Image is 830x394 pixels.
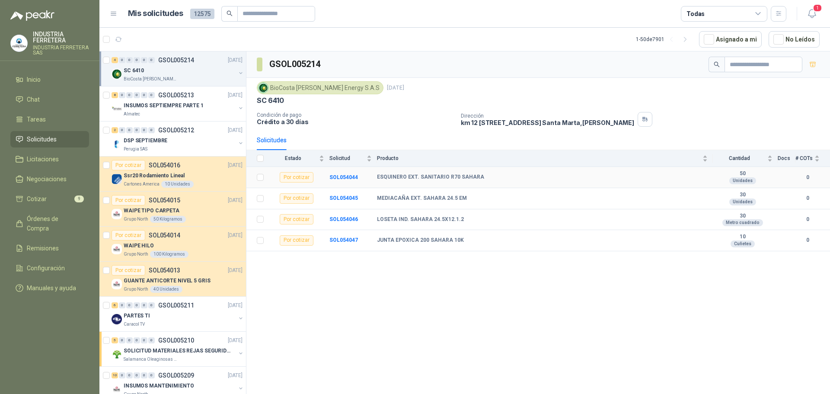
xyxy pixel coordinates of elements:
[377,150,713,167] th: Producto
[158,92,194,98] p: GSOL005213
[119,372,125,378] div: 0
[112,127,118,133] div: 2
[795,155,813,161] span: # COTs
[713,192,773,199] b: 30
[714,61,720,67] span: search
[228,91,243,99] p: [DATE]
[112,174,122,184] img: Company Logo
[377,155,701,161] span: Producto
[112,337,118,343] div: 5
[124,216,148,223] p: Grupo North
[148,302,155,308] div: 0
[228,372,243,380] p: [DATE]
[10,131,89,147] a: Solicitudes
[124,111,140,118] p: Almatec
[141,302,147,308] div: 0
[99,227,246,262] a: Por cotizarSOL054014[DATE] Company LogoWAIPE HILOGrupo North100 Kilogramos
[280,172,313,183] div: Por cotizar
[112,90,244,118] a: 8 0 0 0 0 0 GSOL005213[DATE] Company LogoINSUMOS SEPTIEMPRE PARTE 1Almatec
[228,196,243,205] p: [DATE]
[228,231,243,240] p: [DATE]
[124,321,145,328] p: Caracol TV
[124,286,148,293] p: Grupo North
[10,240,89,256] a: Remisiones
[257,81,383,94] div: BioCosta [PERSON_NAME] Energy S.A.S
[257,118,454,125] p: Crédito a 30 días
[148,57,155,63] div: 0
[269,150,329,167] th: Estado
[148,337,155,343] div: 0
[124,347,231,355] p: SOLICITUD MATERIALES REJAS SEGURIDAD - OFICINA
[112,125,244,153] a: 2 0 0 0 0 0 GSOL005212[DATE] Company LogoDSP SEPTIEMBREPerugia SAS
[134,372,140,378] div: 0
[329,237,358,243] a: SOL054047
[158,302,194,308] p: GSOL005211
[161,181,194,188] div: 10 Unidades
[112,349,122,359] img: Company Logo
[769,31,820,48] button: No Leídos
[126,372,133,378] div: 0
[112,139,122,149] img: Company Logo
[10,10,54,21] img: Logo peakr
[329,174,358,180] b: SOL054044
[10,280,89,296] a: Manuales y ayuda
[150,286,182,293] div: 40 Unidades
[158,372,194,378] p: GSOL005209
[134,92,140,98] div: 0
[27,174,67,184] span: Negociaciones
[134,127,140,133] div: 0
[124,356,178,363] p: Salamanca Oleaginosas SAS
[27,194,47,204] span: Cotizar
[149,197,180,203] p: SOL054015
[158,127,194,133] p: GSOL005212
[280,235,313,246] div: Por cotizar
[377,237,464,244] b: JUNTA EPOXICA 200 SAHARA 10K
[461,119,634,126] p: km 12 [STREET_ADDRESS] Santa Marta , [PERSON_NAME]
[10,260,89,276] a: Configuración
[228,161,243,170] p: [DATE]
[795,150,830,167] th: # COTs
[74,195,84,202] span: 9
[329,216,358,222] a: SOL054046
[126,337,133,343] div: 0
[329,150,377,167] th: Solicitud
[713,150,778,167] th: Cantidad
[729,177,756,184] div: Unidades
[124,102,204,110] p: INSUMOS SEPTIEMPRE PARTE 1
[124,207,179,215] p: WAIPE TIPO CARPETA
[377,174,484,181] b: ESQUINERO EXT. SANITARIO R70 SAHARA
[461,113,634,119] p: Dirección
[377,195,467,202] b: MEDIACAÑA EXT. SAHARA 24.5 EM
[10,191,89,207] a: Cotizar9
[713,213,773,220] b: 30
[713,155,766,161] span: Cantidad
[124,67,144,75] p: SC 6410
[124,76,178,83] p: BioCosta [PERSON_NAME] Energy S.A.S
[778,150,795,167] th: Docs
[27,75,41,84] span: Inicio
[329,195,358,201] a: SOL054045
[112,372,118,378] div: 10
[99,157,246,192] a: Por cotizarSOL054016[DATE] Company LogoSsr20 Rodamiento LinealCartones America10 Unidades
[124,181,160,188] p: Cartones America
[150,216,186,223] div: 50 Kilogramos
[731,240,755,247] div: Cuñetes
[795,236,820,244] b: 0
[228,56,243,64] p: [DATE]
[636,32,692,46] div: 1 - 50 de 7901
[11,35,27,51] img: Company Logo
[126,92,133,98] div: 0
[158,337,194,343] p: GSOL005210
[713,170,773,177] b: 50
[257,96,284,105] p: SC 6410
[119,302,125,308] div: 0
[257,112,454,118] p: Condición de pago
[228,336,243,345] p: [DATE]
[795,194,820,202] b: 0
[813,4,822,12] span: 1
[141,57,147,63] div: 0
[128,7,183,20] h1: Mis solicitudes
